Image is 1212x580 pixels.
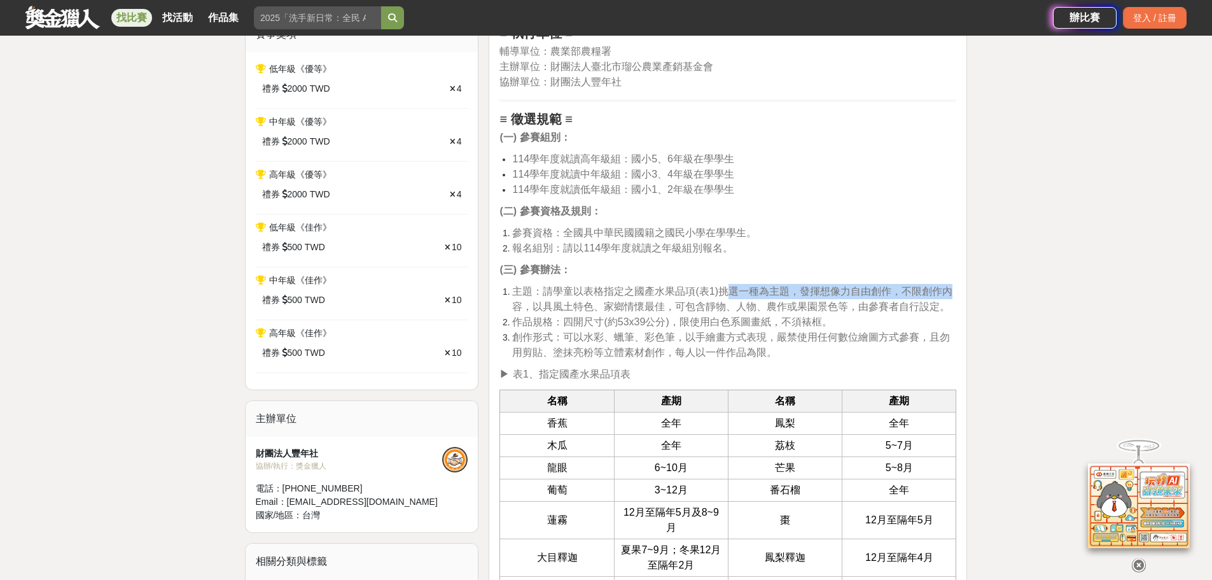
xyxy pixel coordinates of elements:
[256,510,303,520] span: 國家/地區：
[499,132,570,143] strong: (一) 參賽組別：
[256,447,443,460] div: 財團法人豐年社
[288,241,302,254] span: 500
[452,295,462,305] span: 10
[623,507,719,533] span: 12月至隔年5月及8~9月
[305,241,325,254] span: TWD
[256,482,443,495] div: 電話： [PHONE_NUMBER]
[256,495,443,509] div: Email： [EMAIL_ADDRESS][DOMAIN_NAME]
[262,135,280,148] span: 禮券
[288,294,302,307] span: 500
[310,188,330,201] span: TWD
[457,189,462,199] span: 4
[780,514,790,525] span: 棗
[262,346,280,360] span: 禮券
[512,169,734,180] span: 114學年度就讀中年級組：國小3、4年級在學學生
[547,462,568,473] span: 龍眼
[865,514,933,525] span: 12月至隔年5月
[457,136,462,146] span: 4
[246,401,478,437] div: 主辦單位
[262,294,280,307] span: 禮券
[262,188,280,201] span: 禮券
[547,395,568,406] strong: 名稱
[547,440,568,451] span: 木瓜
[305,346,325,360] span: TWD
[547,485,568,495] span: 葡萄
[621,544,721,570] span: 夏果7~9月；冬果12月至隔年2月
[111,9,152,27] a: 找比賽
[512,243,733,253] span: 報名組別：請以114學年度就讀之年級組別報名。
[254,6,381,29] input: 2025「洗手新日常：全民 ALL IN」洗手歌全台徵選
[499,206,601,216] strong: (二) 參賽資格及規則：
[512,153,734,164] span: 114學年度就讀高年級組：國小5、6年級在學學生
[452,348,462,358] span: 10
[256,460,443,472] div: 協辦/執行： 獎金獵人
[246,544,478,579] div: 相關分類與標籤
[262,241,280,254] span: 禮券
[775,395,795,406] strong: 名稱
[310,135,330,148] span: TWD
[302,510,320,520] span: 台灣
[1053,7,1117,29] a: 辦比賽
[775,418,795,428] span: 鳳梨
[770,485,800,495] span: 番石榴
[547,418,568,428] span: 香蕉
[1088,463,1190,548] img: d2146d9a-e6f6-4337-9592-8cefde37ba6b.png
[512,286,952,312] span: 主題：請學童以表格指定之國產水果品項(表1)挑選一種為主題，發揮想像力自由創作，不限創作內容，以具風土特色、家鄉情懷最佳，可包含靜物、人物、農作或果園景色等，由參賽者自行設定。
[889,418,909,428] span: 全年
[499,76,622,87] span: 協辦單位：財團法人豐年社
[288,188,307,201] span: 2000
[547,514,568,525] span: 蓮霧
[499,46,611,57] span: 輔導單位：農業部農糧署
[655,485,688,495] span: 3~12月
[889,395,909,406] strong: 產期
[537,552,578,563] span: 大目釋迦
[269,275,331,285] span: 中年級《佳作》
[512,184,734,195] span: 114學年度就讀低年級組：國小1、2年級在學學生
[499,369,630,379] span: ▶︎ 表1、指定國產水果品項表
[661,440,681,451] span: 全年
[661,395,681,406] strong: 產期
[288,346,302,360] span: 500
[288,82,307,95] span: 2000
[499,26,572,40] strong: ≡ 執行單位 ≡
[512,332,950,358] span: 創作形式：可以水彩、蠟筆、彩色筆，以手繪畫方式表現，嚴禁使用任何數位繪圖方式參賽，且勿用剪貼、塗抹亮粉等立體素材創作，每人以一件作品為限。
[288,135,307,148] span: 2000
[203,9,244,27] a: 作品集
[1123,7,1187,29] div: 登入 / 註冊
[775,440,795,451] span: 荔枝
[886,462,913,473] span: 5~8月
[157,9,198,27] a: 找活動
[775,462,795,473] span: 芒果
[269,64,331,74] span: 低年級《優等》
[310,82,330,95] span: TWD
[499,112,572,126] strong: ≡ 徵選規範 ≡
[889,485,909,495] span: 全年
[499,264,570,275] strong: (三) 參賽辦法：
[865,552,933,563] span: 12月至隔年4月
[269,328,331,338] span: 高年級《佳作》
[269,222,331,232] span: 低年級《佳作》
[655,462,688,473] span: 6~10月
[512,316,832,327] span: 作品規格：四開尺寸(約53x39公分)，限使用白色系圖畫紙，不須裱框。
[661,418,681,428] span: 全年
[452,242,462,252] span: 10
[886,440,913,451] span: 5~7月
[269,169,331,180] span: 高年級《優等》
[262,82,280,95] span: 禮券
[512,227,756,238] span: 參賽資格：全國具中華民國國籍之國民小學在學學生。
[457,83,462,94] span: 4
[765,552,805,563] span: 鳳梨釋迦
[269,117,331,127] span: 中年級《優等》
[499,61,713,72] span: 主辦單位：財團法人臺北市瑠公農業產銷基金會
[305,294,325,307] span: TWD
